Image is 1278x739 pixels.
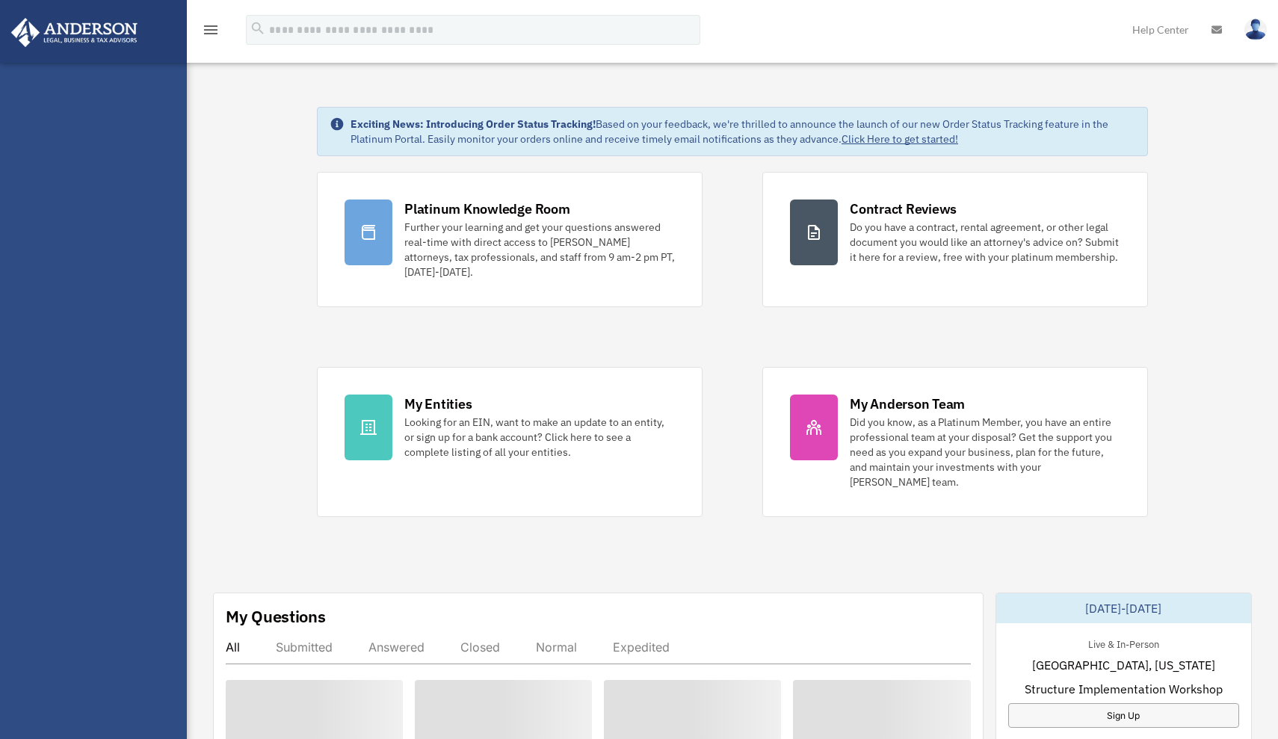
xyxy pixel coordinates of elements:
img: User Pic [1244,19,1267,40]
div: My Questions [226,605,326,628]
i: menu [202,21,220,39]
div: Normal [536,640,577,655]
div: Do you have a contract, rental agreement, or other legal document you would like an attorney's ad... [850,220,1120,265]
div: All [226,640,240,655]
div: Live & In-Person [1076,635,1171,651]
a: My Anderson Team Did you know, as a Platinum Member, you have an entire professional team at your... [762,367,1148,517]
div: Closed [460,640,500,655]
div: Based on your feedback, we're thrilled to announce the launch of our new Order Status Tracking fe... [351,117,1135,146]
div: Platinum Knowledge Room [404,200,570,218]
div: Answered [368,640,425,655]
span: [GEOGRAPHIC_DATA], [US_STATE] [1032,656,1215,674]
a: menu [202,26,220,39]
div: Did you know, as a Platinum Member, you have an entire professional team at your disposal? Get th... [850,415,1120,489]
div: My Entities [404,395,472,413]
span: Structure Implementation Workshop [1025,680,1223,698]
div: [DATE]-[DATE] [996,593,1252,623]
div: Contract Reviews [850,200,957,218]
a: Click Here to get started! [842,132,958,146]
div: Submitted [276,640,333,655]
img: Anderson Advisors Platinum Portal [7,18,142,47]
div: Further your learning and get your questions answered real-time with direct access to [PERSON_NAM... [404,220,675,279]
a: My Entities Looking for an EIN, want to make an update to an entity, or sign up for a bank accoun... [317,367,703,517]
div: Looking for an EIN, want to make an update to an entity, or sign up for a bank account? Click her... [404,415,675,460]
a: Sign Up [1008,703,1240,728]
div: My Anderson Team [850,395,965,413]
a: Platinum Knowledge Room Further your learning and get your questions answered real-time with dire... [317,172,703,307]
i: search [250,20,266,37]
a: Contract Reviews Do you have a contract, rental agreement, or other legal document you would like... [762,172,1148,307]
strong: Exciting News: Introducing Order Status Tracking! [351,117,596,131]
div: Expedited [613,640,670,655]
